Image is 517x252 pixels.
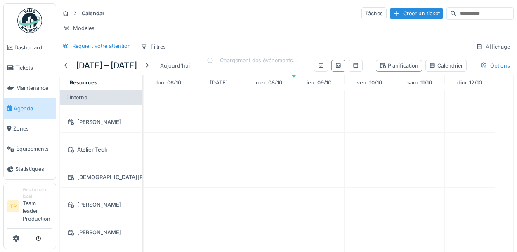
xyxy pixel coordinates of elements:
div: Atelier Tech [65,145,137,155]
h5: [DATE] – [DATE] [76,61,137,70]
a: 10 octobre 2025 [355,77,384,88]
a: Équipements [4,139,56,159]
a: Agenda [4,98,56,119]
div: Aujourd'hui [157,60,193,71]
span: Interne [70,94,87,100]
span: Statistiques [15,165,52,173]
div: Chargement des événements… [207,56,297,64]
div: Gestionnaire local [23,187,52,199]
div: Calendrier [429,62,463,70]
a: Maintenance [4,78,56,98]
div: Affichage [472,41,514,53]
a: Tickets [4,58,56,78]
span: Maintenance [16,84,52,92]
div: Modèles [59,22,98,34]
a: TP Gestionnaire localTeam leader Production [7,187,52,228]
span: Zones [13,125,52,133]
span: Dashboard [14,44,52,51]
strong: Calendar [78,9,108,17]
span: Resources [70,79,97,86]
img: Badge_color-CXgf-gQk.svg [17,8,42,33]
a: Statistiques [4,159,56,179]
li: TP [7,200,19,212]
a: 11 octobre 2025 [405,77,434,88]
div: [DEMOGRAPHIC_DATA][PERSON_NAME] [65,172,137,182]
span: Équipements [16,145,52,153]
span: Agenda [14,105,52,112]
a: 8 octobre 2025 [254,77,284,88]
a: 12 octobre 2025 [455,77,484,88]
span: Tickets [15,64,52,72]
div: Requiert votre attention [72,42,131,50]
a: 6 octobre 2025 [154,77,183,88]
a: Zones [4,119,56,139]
li: Team leader Production [23,187,52,226]
div: [PERSON_NAME] [65,200,137,210]
div: Planification [380,62,418,70]
div: Filtres [137,41,170,53]
div: Options [477,60,514,72]
div: [PERSON_NAME] [65,117,137,127]
a: Dashboard [4,37,56,58]
a: 7 octobre 2025 [208,77,230,88]
div: Créer un ticket [390,8,443,19]
div: [PERSON_NAME] [65,227,137,238]
a: 9 octobre 2025 [305,77,333,88]
div: Tâches [361,7,387,19]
